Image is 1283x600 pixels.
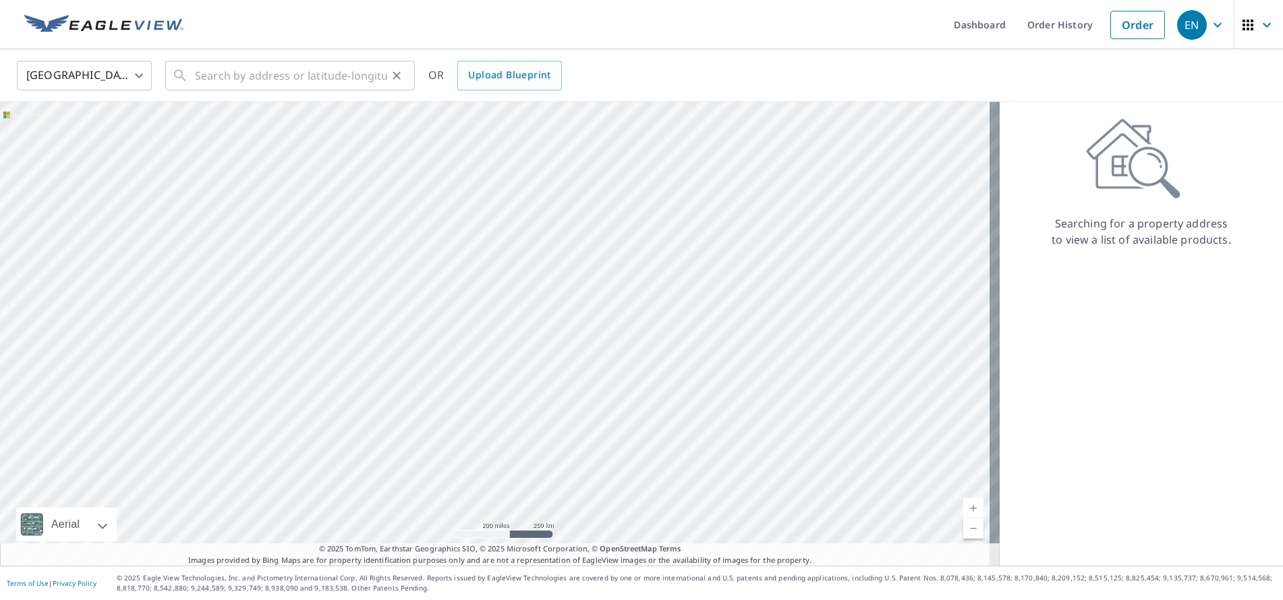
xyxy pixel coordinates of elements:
[17,57,152,94] div: [GEOGRAPHIC_DATA]
[7,579,96,587] p: |
[659,543,681,553] a: Terms
[1110,11,1165,39] a: Order
[117,573,1276,593] p: © 2025 Eagle View Technologies, Inc. and Pictometry International Corp. All Rights Reserved. Repo...
[468,67,550,84] span: Upload Blueprint
[963,498,983,518] a: Current Level 5, Zoom In
[457,61,561,90] a: Upload Blueprint
[47,508,84,541] div: Aerial
[963,518,983,539] a: Current Level 5, Zoom Out
[7,578,49,588] a: Terms of Use
[428,61,562,90] div: OR
[53,578,96,588] a: Privacy Policy
[1051,215,1232,248] p: Searching for a property address to view a list of available products.
[24,15,183,35] img: EV Logo
[387,66,406,85] button: Clear
[16,508,117,541] div: Aerial
[195,57,387,94] input: Search by address or latitude-longitude
[600,543,656,553] a: OpenStreetMap
[319,543,681,555] span: © 2025 TomTom, Earthstar Geographics SIO, © 2025 Microsoft Corporation, ©
[1177,10,1207,40] div: EN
